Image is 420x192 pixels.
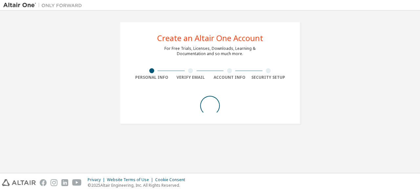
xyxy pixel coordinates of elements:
div: Account Info [210,75,249,80]
div: Security Setup [249,75,288,80]
img: linkedin.svg [61,179,68,186]
img: Altair One [3,2,85,9]
div: Personal Info [132,75,171,80]
div: Verify Email [171,75,210,80]
p: © 2025 Altair Engineering, Inc. All Rights Reserved. [88,182,189,188]
img: altair_logo.svg [2,179,36,186]
img: facebook.svg [40,179,47,186]
img: youtube.svg [72,179,82,186]
div: Website Terms of Use [107,177,155,182]
div: Create an Altair One Account [157,34,263,42]
img: instagram.svg [51,179,57,186]
div: Privacy [88,177,107,182]
div: Cookie Consent [155,177,189,182]
div: For Free Trials, Licenses, Downloads, Learning & Documentation and so much more. [164,46,256,56]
